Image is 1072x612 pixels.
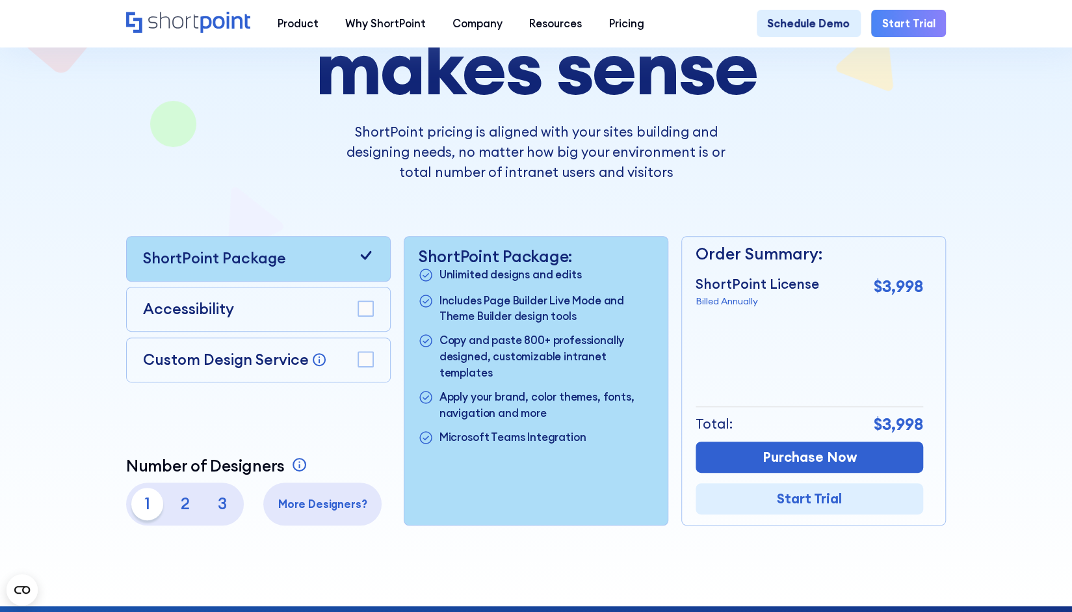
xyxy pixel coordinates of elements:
[418,247,655,267] p: ShortPoint Package:
[142,298,233,321] p: Accessibility
[264,10,332,36] a: Product
[126,12,251,34] a: Home
[332,10,439,36] a: Why ShortPoint
[609,16,644,32] div: Pricing
[838,461,1072,612] iframe: Chat Widget
[439,293,655,325] p: Includes Page Builder Live Mode and Theme Builder design tools
[131,488,163,520] p: 1
[696,242,923,266] p: Order Summary:
[696,414,733,434] p: Total:
[126,457,285,476] p: Number of Designers
[696,295,819,309] p: Billed Annually
[335,122,737,183] p: ShortPoint pricing is aligned with your sites building and designing needs, no matter how big you...
[439,429,586,447] p: Microsoft Teams Integration
[7,574,38,605] button: Open CMP widget
[595,10,657,36] a: Pricing
[439,332,655,380] p: Copy and paste 800+ professionally designed, customizable intranet templates
[696,483,923,514] a: Start Trial
[439,267,582,284] p: Unlimited designs and edits
[757,10,861,36] a: Schedule Demo
[874,274,923,299] p: $3,998
[142,247,285,270] p: ShortPoint Package
[345,16,426,32] div: Why ShortPoint
[439,10,516,36] a: Company
[439,389,655,421] p: Apply your brand, color themes, fonts, navigation and more
[874,412,923,436] p: $3,998
[126,457,310,476] a: Number of Designers
[696,274,819,295] p: ShortPoint License
[529,16,582,32] div: Resources
[206,488,238,520] p: 3
[269,496,376,512] p: More Designers?
[696,442,923,472] a: Purchase Now
[871,10,946,36] a: Start Trial
[169,488,201,520] p: 2
[278,16,319,32] div: Product
[142,350,308,369] p: Custom Design Service
[516,10,595,36] a: Resources
[452,16,503,32] div: Company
